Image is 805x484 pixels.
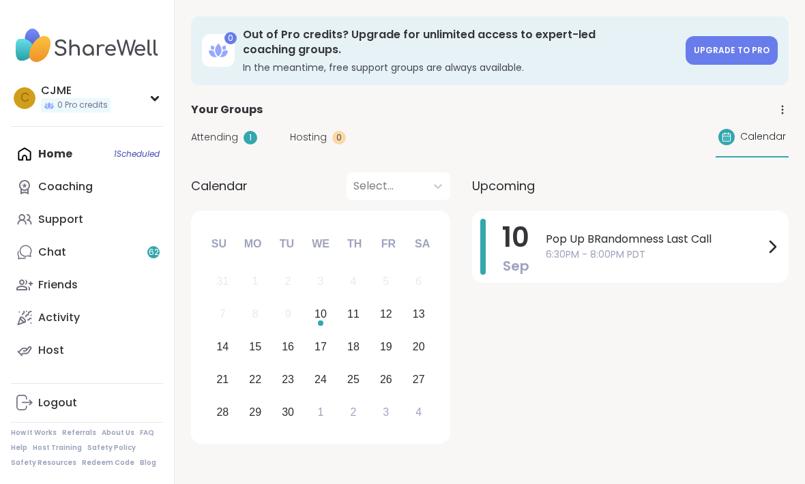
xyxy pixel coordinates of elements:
[208,299,237,329] div: Not available Sunday, September 7th, 2025
[87,443,136,453] a: Safety Policy
[237,228,267,258] div: Mo
[272,228,302,258] div: Tu
[339,397,368,427] div: Choose Thursday, October 2nd, 2025
[216,337,229,356] div: 14
[249,403,261,421] div: 29
[191,102,263,118] span: Your Groups
[252,272,259,290] div: 1
[339,365,368,394] div: Choose Thursday, September 25th, 2025
[208,332,237,361] div: Choose Sunday, September 14th, 2025
[11,443,27,453] a: Help
[347,305,360,323] div: 11
[241,332,270,361] div: Choose Monday, September 15th, 2025
[220,305,226,323] div: 7
[314,337,327,356] div: 17
[149,247,159,258] span: 62
[249,337,261,356] div: 15
[404,267,433,297] div: Not available Saturday, September 6th, 2025
[339,299,368,329] div: Choose Thursday, September 11th, 2025
[57,100,108,111] span: 0 Pro credits
[339,332,368,361] div: Choose Thursday, September 18th, 2025
[371,332,400,361] div: Choose Friday, September 19th, 2025
[11,22,163,70] img: ShareWell Nav Logo
[241,267,270,297] div: Not available Monday, September 1st, 2025
[546,247,764,262] span: 6:30PM - 8:00PM PDT
[206,265,435,428] div: month 2025-09
[38,245,66,260] div: Chat
[11,269,163,301] a: Friends
[243,27,677,58] h3: Out of Pro credits? Upgrade for unlimited access to expert-led coaching groups.
[82,458,134,468] a: Redeem Code
[332,131,346,145] div: 0
[306,332,336,361] div: Choose Wednesday, September 17th, 2025
[373,228,403,258] div: Fr
[371,397,400,427] div: Choose Friday, October 3rd, 2025
[140,458,156,468] a: Blog
[306,228,336,258] div: We
[140,428,154,438] a: FAQ
[216,370,229,389] div: 21
[62,428,96,438] a: Referrals
[191,130,238,145] span: Attending
[191,177,248,195] span: Calendar
[274,299,303,329] div: Not available Tuesday, September 9th, 2025
[208,365,237,394] div: Choose Sunday, September 21st, 2025
[11,387,163,419] a: Logout
[413,305,425,323] div: 13
[11,203,163,236] a: Support
[380,337,392,356] div: 19
[11,301,163,334] a: Activity
[415,272,422,290] div: 6
[350,272,356,290] div: 4
[208,267,237,297] div: Not available Sunday, August 31st, 2025
[102,428,134,438] a: About Us
[404,299,433,329] div: Choose Saturday, September 13th, 2025
[274,332,303,361] div: Choose Tuesday, September 16th, 2025
[33,443,82,453] a: Host Training
[243,61,677,74] h3: In the meantime, free support groups are always available.
[41,83,111,98] div: CJME
[11,428,57,438] a: How It Works
[371,365,400,394] div: Choose Friday, September 26th, 2025
[306,397,336,427] div: Choose Wednesday, October 1st, 2025
[306,267,336,297] div: Not available Wednesday, September 3rd, 2025
[244,131,257,145] div: 1
[413,370,425,389] div: 27
[314,370,327,389] div: 24
[306,299,336,329] div: Choose Wednesday, September 10th, 2025
[503,256,529,275] span: Sep
[38,310,80,325] div: Activity
[472,177,535,195] span: Upcoming
[204,228,234,258] div: Su
[318,272,324,290] div: 3
[347,337,360,356] div: 18
[404,397,433,427] div: Choose Saturday, October 4th, 2025
[371,299,400,329] div: Choose Friday, September 12th, 2025
[285,272,291,290] div: 2
[252,305,259,323] div: 8
[282,403,294,421] div: 30
[274,397,303,427] div: Choose Tuesday, September 30th, 2025
[282,337,294,356] div: 16
[415,403,422,421] div: 4
[306,365,336,394] div: Choose Wednesday, September 24th, 2025
[340,228,370,258] div: Th
[347,370,360,389] div: 25
[216,272,229,290] div: 31
[407,228,437,258] div: Sa
[314,305,327,323] div: 10
[282,370,294,389] div: 23
[686,36,778,65] a: Upgrade to Pro
[208,397,237,427] div: Choose Sunday, September 28th, 2025
[38,395,77,410] div: Logout
[285,305,291,323] div: 9
[413,337,425,356] div: 20
[371,267,400,297] div: Not available Friday, September 5th, 2025
[404,332,433,361] div: Choose Saturday, September 20th, 2025
[11,334,163,367] a: Host
[383,403,389,421] div: 3
[38,212,83,227] div: Support
[11,458,76,468] a: Safety Resources
[20,89,29,107] span: C
[11,236,163,269] a: Chat62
